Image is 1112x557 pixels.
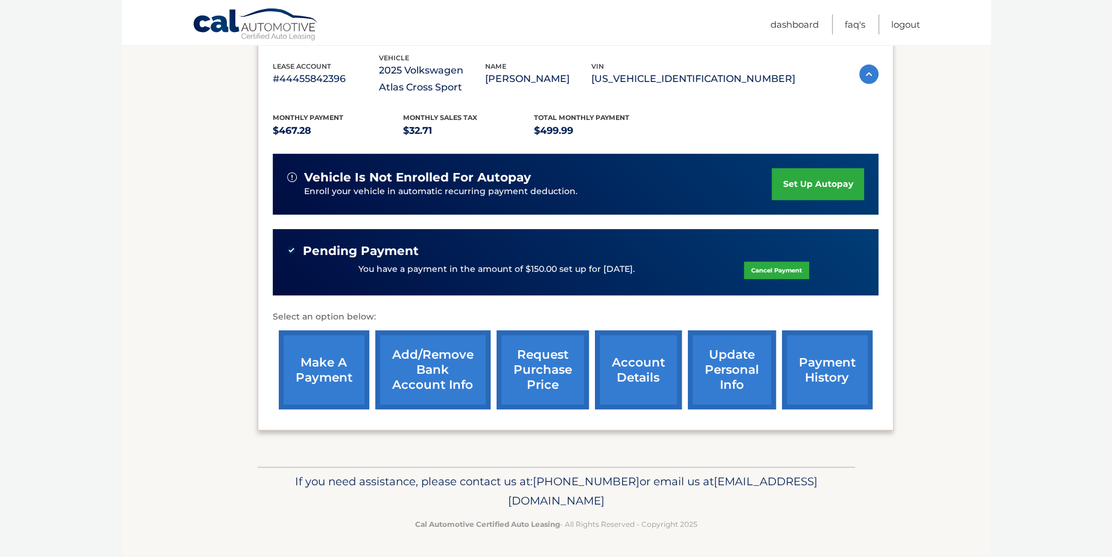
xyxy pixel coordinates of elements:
strong: Cal Automotive Certified Auto Leasing [415,520,560,529]
span: [EMAIL_ADDRESS][DOMAIN_NAME] [508,474,818,508]
span: Monthly Payment [273,113,343,122]
img: accordion-active.svg [859,65,878,84]
span: Monthly sales Tax [403,113,477,122]
p: Enroll your vehicle in automatic recurring payment deduction. [304,185,772,198]
p: $32.71 [403,122,534,139]
p: If you need assistance, please contact us at: or email us at [265,472,847,511]
a: update personal info [688,330,776,409]
span: vehicle [379,54,409,62]
a: Cancel Payment [744,262,809,279]
span: Pending Payment [303,244,419,259]
p: [US_VEHICLE_IDENTIFICATION_NUMBER] [591,71,795,87]
a: make a payment [279,330,369,409]
p: $467.28 [273,122,404,139]
a: request purchase price [497,330,589,409]
a: set up autopay [772,168,863,200]
p: [PERSON_NAME] [485,71,591,87]
p: - All Rights Reserved - Copyright 2025 [265,518,847,530]
a: payment history [782,330,872,409]
p: 2025 Volkswagen Atlas Cross Sport [379,62,485,96]
span: name [485,62,506,71]
span: Total Monthly Payment [534,113,629,122]
p: $499.99 [534,122,665,139]
span: vehicle is not enrolled for autopay [304,170,531,185]
span: [PHONE_NUMBER] [533,474,640,488]
a: Add/Remove bank account info [375,330,491,409]
img: check-green.svg [287,246,296,254]
a: account details [595,330,682,409]
img: alert-white.svg [287,172,297,182]
a: Cal Automotive [192,8,319,43]
span: lease account [273,62,331,71]
a: FAQ's [845,14,865,34]
p: #44455842396 [273,71,379,87]
a: Logout [891,14,920,34]
a: Dashboard [770,14,819,34]
span: vin [591,62,604,71]
p: You have a payment in the amount of $150.00 set up for [DATE]. [358,263,635,276]
p: Select an option below: [273,310,878,324]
